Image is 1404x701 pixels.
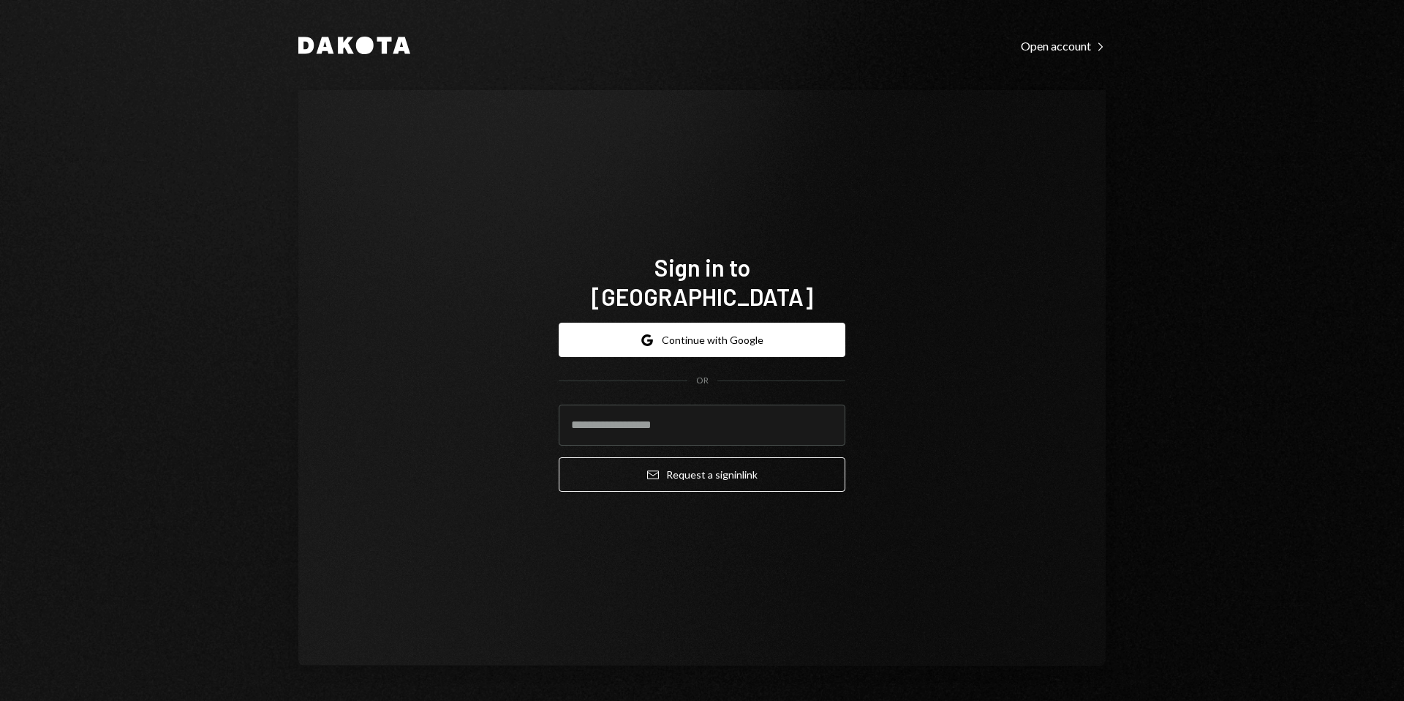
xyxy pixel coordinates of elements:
div: Open account [1021,39,1106,53]
div: OR [696,375,709,387]
a: Open account [1021,37,1106,53]
button: Continue with Google [559,323,845,357]
h1: Sign in to [GEOGRAPHIC_DATA] [559,252,845,311]
button: Request a signinlink [559,457,845,492]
